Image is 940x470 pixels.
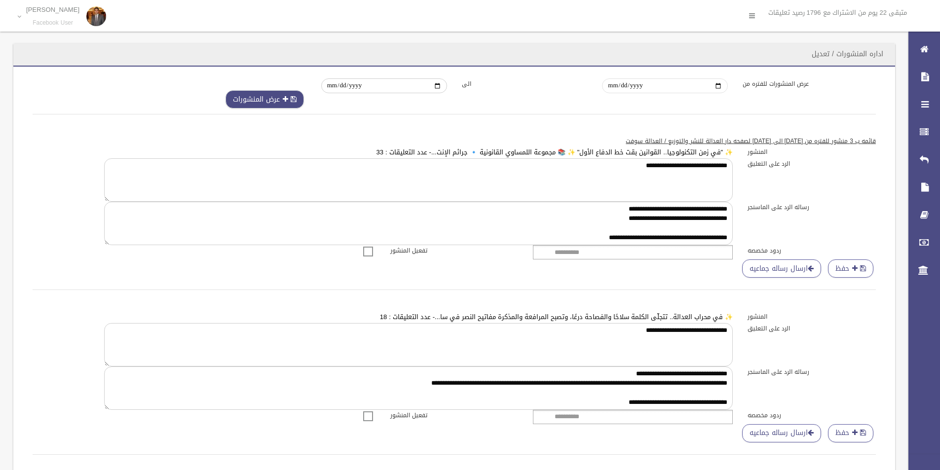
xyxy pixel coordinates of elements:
button: حفظ [828,424,873,442]
small: Facebook User [26,19,79,27]
label: المنشور [740,146,883,157]
label: تفعيل المنشور [383,245,526,256]
u: قائمه ب 3 منشور للفتره من [DATE] الى [DATE] لصفحه دار العدالة للنشر والتوزيع / العدالة سوفت [626,136,876,146]
label: المنشور [740,311,883,322]
label: رساله الرد على الماسنجر [740,202,883,213]
label: تفعيل المنشور [383,410,526,421]
label: ردود مخصصه [740,410,883,421]
button: عرض المنشورات [226,90,304,108]
button: حفظ [828,259,873,278]
a: ✨ "في زمن التكنولوجيا.. القوانين بقت خط الدفاع الأول" ✨ 📚 مجموعة اللمساوي القانونية 🔹 جرائم الإنت... [376,146,733,158]
a: ✨ في محراب العدالة.. تتجلّى الكلمة سلاحًا والفصاحة درعًا، وتصبح المرافعة والمذكرة مفاتيح النصر في... [380,311,733,323]
a: ارسال رساله جماعيه [742,259,821,278]
header: اداره المنشورات / تعديل [800,44,895,64]
label: الرد على التعليق [740,323,883,334]
label: عرض المنشورات للفتره من [735,78,876,89]
label: ردود مخصصه [740,245,883,256]
p: [PERSON_NAME] [26,6,79,13]
label: الى [454,78,595,89]
label: الرد على التعليق [740,158,883,169]
label: رساله الرد على الماسنجر [740,366,883,377]
a: ارسال رساله جماعيه [742,424,821,442]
